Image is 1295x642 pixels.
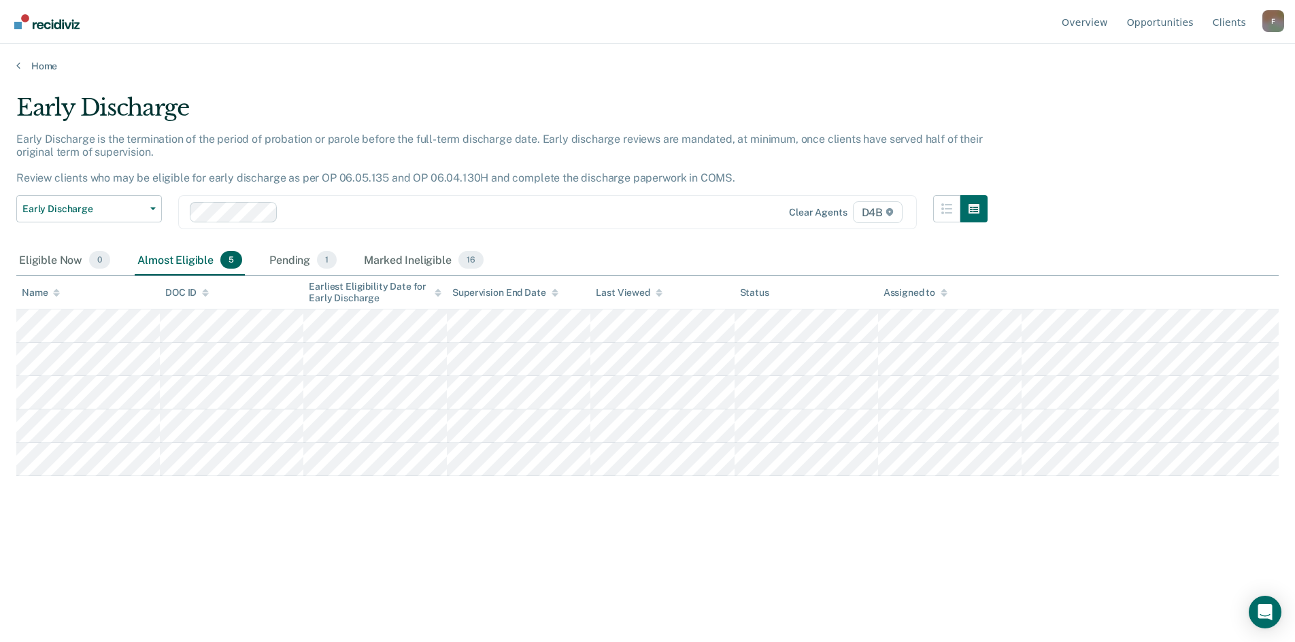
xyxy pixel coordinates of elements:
[220,251,242,269] span: 5
[1262,10,1284,32] button: Profile dropdown button
[267,246,339,275] div: Pending1
[853,201,903,223] span: D4B
[317,251,337,269] span: 1
[16,133,982,185] p: Early Discharge is the termination of the period of probation or parole before the full-term disc...
[14,14,80,29] img: Recidiviz
[740,287,769,299] div: Status
[452,287,558,299] div: Supervision End Date
[361,246,486,275] div: Marked Ineligible16
[16,246,113,275] div: Eligible Now0
[22,203,145,215] span: Early Discharge
[16,60,1279,72] a: Home
[309,281,441,304] div: Earliest Eligibility Date for Early Discharge
[789,207,847,218] div: Clear agents
[16,94,988,133] div: Early Discharge
[165,287,209,299] div: DOC ID
[1262,10,1284,32] div: F
[89,251,110,269] span: 0
[596,287,662,299] div: Last Viewed
[1249,596,1281,628] div: Open Intercom Messenger
[458,251,484,269] span: 16
[884,287,947,299] div: Assigned to
[22,287,60,299] div: Name
[16,195,162,222] button: Early Discharge
[135,246,245,275] div: Almost Eligible5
